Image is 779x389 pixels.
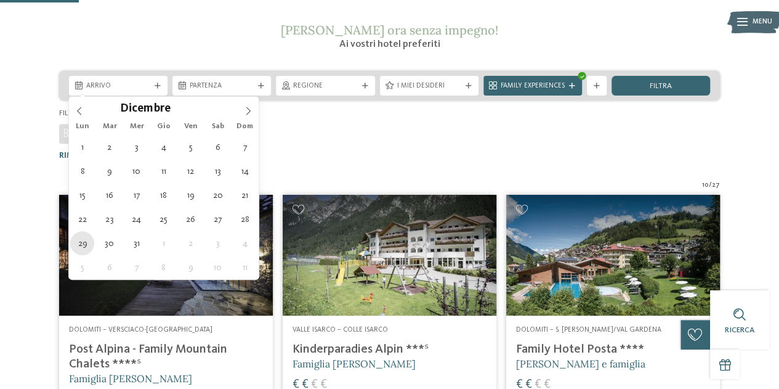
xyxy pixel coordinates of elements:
[397,81,461,91] span: I miei desideri
[516,358,645,370] span: [PERSON_NAME] e famiglia
[69,372,192,385] span: Famiglia [PERSON_NAME]
[151,159,176,183] span: Dicembre 11, 2025
[179,231,203,255] span: Gennaio 2, 2026
[712,181,720,190] span: 27
[516,326,661,334] span: Dolomiti – S. [PERSON_NAME]/Val Gardena
[124,159,148,183] span: Dicembre 10, 2025
[233,231,257,255] span: Gennaio 4, 2026
[206,183,230,207] span: Dicembre 20, 2025
[97,183,121,207] span: Dicembre 16, 2025
[150,123,177,131] span: Gio
[97,231,121,255] span: Dicembre 30, 2025
[70,255,94,279] span: Gennaio 5, 2026
[59,152,147,160] span: Rimuovi tutti i filtri
[179,135,203,159] span: Dicembre 5, 2025
[151,135,176,159] span: Dicembre 4, 2025
[293,81,357,91] span: Regione
[233,255,257,279] span: Gennaio 11, 2026
[233,207,257,231] span: Dicembre 28, 2025
[190,81,254,91] span: Partenza
[206,159,230,183] span: Dicembre 13, 2025
[97,255,121,279] span: Gennaio 6, 2026
[725,326,754,334] span: Ricerca
[151,255,176,279] span: Gennaio 8, 2026
[124,135,148,159] span: Dicembre 3, 2025
[204,123,232,131] span: Sab
[69,342,263,372] h4: Post Alpina - Family Mountain Chalets ****ˢ
[151,183,176,207] span: Dicembre 18, 2025
[501,81,565,91] span: Family Experiences
[69,326,212,334] span: Dolomiti – Versciaco-[GEOGRAPHIC_DATA]
[97,159,121,183] span: Dicembre 9, 2025
[293,358,416,370] span: Famiglia [PERSON_NAME]
[120,104,170,115] span: Dicembre
[709,181,712,190] span: /
[179,159,203,183] span: Dicembre 12, 2025
[151,231,176,255] span: Gennaio 1, 2026
[179,207,203,231] span: Dicembre 26, 2025
[206,231,230,255] span: Gennaio 3, 2026
[281,22,498,38] span: [PERSON_NAME] ora senza impegno!
[206,207,230,231] span: Dicembre 27, 2025
[233,183,257,207] span: Dicembre 21, 2025
[516,342,710,357] h4: Family Hotel Posta ****
[86,81,150,91] span: Arrivo
[97,135,121,159] span: Dicembre 2, 2025
[177,123,204,131] span: Ven
[70,183,94,207] span: Dicembre 15, 2025
[179,183,203,207] span: Dicembre 19, 2025
[283,195,496,315] img: Kinderparadies Alpin ***ˢ
[70,207,94,231] span: Dicembre 22, 2025
[233,135,257,159] span: Dicembre 7, 2025
[69,123,96,131] span: Lun
[233,159,257,183] span: Dicembre 14, 2025
[293,342,486,357] h4: Kinderparadies Alpin ***ˢ
[650,83,672,91] span: filtra
[151,207,176,231] span: Dicembre 25, 2025
[59,195,273,315] img: Post Alpina - Family Mountain Chalets ****ˢ
[506,195,720,315] img: Cercate un hotel per famiglie? Qui troverete solo i migliori!
[206,135,230,159] span: Dicembre 6, 2025
[70,159,94,183] span: Dicembre 8, 2025
[124,231,148,255] span: Dicembre 31, 2025
[96,123,123,131] span: Mar
[70,231,94,255] span: Dicembre 29, 2025
[170,102,211,115] input: Year
[702,181,709,190] span: 10
[179,255,203,279] span: Gennaio 9, 2026
[124,183,148,207] span: Dicembre 17, 2025
[124,207,148,231] span: Dicembre 24, 2025
[232,123,259,131] span: Dom
[339,39,440,49] span: Ai vostri hotel preferiti
[206,255,230,279] span: Gennaio 10, 2026
[70,135,94,159] span: Dicembre 1, 2025
[293,326,388,334] span: Valle Isarco – Colle Isarco
[59,109,107,117] span: Filtrato per:
[123,123,150,131] span: Mer
[97,207,121,231] span: Dicembre 23, 2025
[124,255,148,279] span: Gennaio 7, 2026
